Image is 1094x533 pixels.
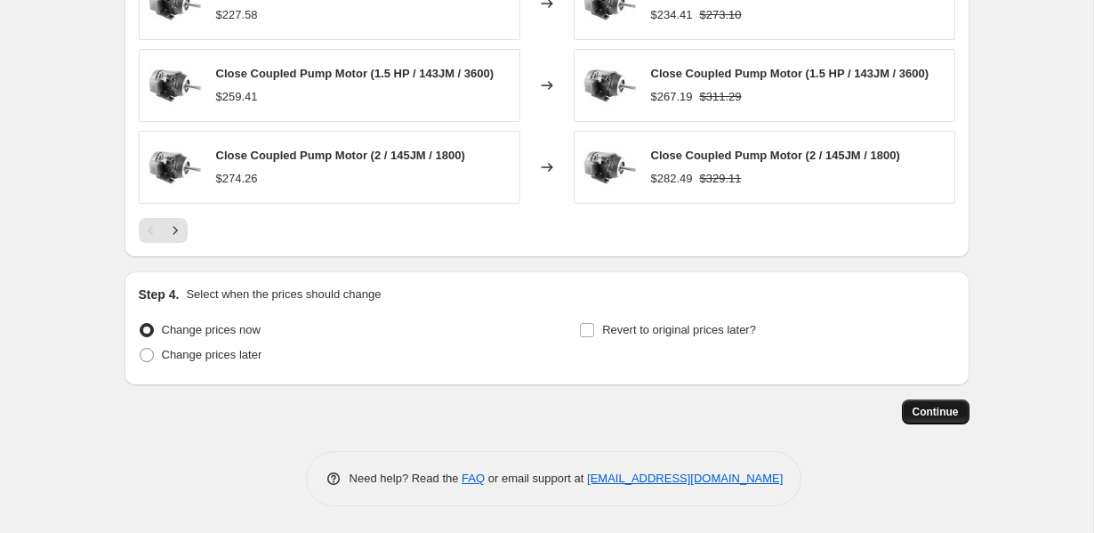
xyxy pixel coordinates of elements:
h2: Step 4. [139,286,180,303]
strike: $273.10 [700,6,742,24]
span: Need help? Read the [350,472,463,485]
span: Revert to original prices later? [602,323,756,336]
div: $274.26 [216,170,258,188]
a: FAQ [462,472,485,485]
span: Continue [913,405,959,419]
p: Select when the prices should change [186,286,381,303]
span: Close Coupled Pump Motor (2 / 145JM / 1800) [216,149,465,162]
div: $282.49 [651,170,693,188]
span: Close Coupled Pump Motor (1.5 HP / 143JM / 3600) [651,67,929,80]
strike: $311.29 [700,88,742,106]
nav: Pagination [139,218,188,243]
div: $234.41 [651,6,693,24]
span: Change prices later [162,348,262,361]
span: Change prices now [162,323,261,336]
span: or email support at [485,472,587,485]
button: Next [163,218,188,243]
div: $227.58 [216,6,258,24]
span: Close Coupled Pump Motor (2 / 145JM / 1800) [651,149,900,162]
a: [EMAIL_ADDRESS][DOMAIN_NAME] [587,472,783,485]
strike: $329.11 [700,170,742,188]
span: Close Coupled Pump Motor (1.5 HP / 143JM / 3600) [216,67,495,80]
img: electric-motor-2_80x.jpg [583,59,637,112]
img: electric-motor-2_80x.jpg [149,59,202,112]
div: $267.19 [651,88,693,106]
img: electric-motor-2_80x.jpg [583,141,637,194]
button: Continue [902,400,969,424]
div: $259.41 [216,88,258,106]
img: electric-motor-2_80x.jpg [149,141,202,194]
